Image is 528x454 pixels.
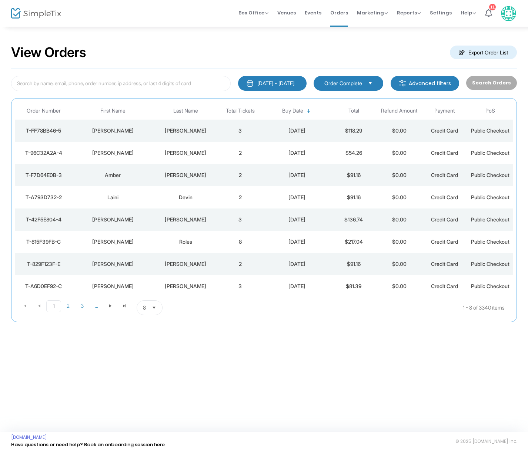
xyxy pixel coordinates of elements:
[17,216,70,223] div: T-42F5E804-4
[471,127,509,134] span: Public Checkout
[17,194,70,201] div: T-A793D732-2
[324,80,362,87] span: Order Complete
[217,120,263,142] td: 3
[431,283,458,289] span: Credit Card
[149,301,159,315] button: Select
[461,9,476,16] span: Help
[217,208,263,231] td: 3
[217,142,263,164] td: 2
[156,238,215,246] div: Roles
[238,76,307,91] button: [DATE] - [DATE]
[450,46,517,59] m-button: Export Order List
[305,3,321,22] span: Events
[75,300,89,311] span: Page 3
[156,260,215,268] div: Kirscht-Perera
[306,108,312,114] span: Sortable
[217,164,263,186] td: 2
[331,253,377,275] td: $91.16
[217,231,263,253] td: 8
[265,283,329,290] div: 9/17/2025
[74,216,152,223] div: Rosalee
[282,108,303,114] span: Buy Date
[17,127,70,134] div: T-FF78BB46-5
[265,194,329,201] div: 9/19/2025
[377,275,422,297] td: $0.00
[471,194,509,200] span: Public Checkout
[74,283,152,290] div: Leslie
[74,149,152,157] div: Candice
[431,194,458,200] span: Credit Card
[27,108,61,114] span: Order Number
[331,186,377,208] td: $91.16
[156,127,215,134] div: Spencer-Kaplan
[265,238,329,246] div: 9/19/2025
[431,216,458,223] span: Credit Card
[257,80,294,87] div: [DATE] - [DATE]
[11,44,86,61] h2: View Orders
[121,303,127,309] span: Go to the last page
[377,231,422,253] td: $0.00
[117,300,131,311] span: Go to the last page
[217,102,263,120] th: Total Tickets
[173,108,198,114] span: Last Name
[331,142,377,164] td: $54.26
[17,283,70,290] div: T-A6D0EF92-C
[331,164,377,186] td: $91.16
[11,441,165,448] a: Have questions or need help? Book an onboarding session here
[265,127,329,134] div: 9/21/2025
[431,127,458,134] span: Credit Card
[434,108,455,114] span: Payment
[430,3,452,22] span: Settings
[377,186,422,208] td: $0.00
[156,171,215,179] div: Hillhouse
[17,238,70,246] div: T-815F39FB-C
[265,149,329,157] div: 9/20/2025
[61,300,75,311] span: Page 2
[74,127,152,134] div: Elisa
[74,238,152,246] div: Tabitha
[74,194,152,201] div: Laini
[246,80,254,87] img: monthly
[277,3,296,22] span: Venues
[331,275,377,297] td: $81.39
[217,186,263,208] td: 2
[236,300,505,315] kendo-pager-info: 1 - 8 of 3340 items
[143,304,146,311] span: 8
[397,9,421,16] span: Reports
[156,194,215,201] div: Devin
[17,149,70,157] div: T-96C32A2A-4
[156,149,215,157] div: Beckham-Chasnoff
[89,300,103,311] span: Page 4
[17,260,70,268] div: T-829F123F-E
[455,438,517,444] span: © 2025 [DOMAIN_NAME] Inc.
[74,260,152,268] div: Noelle
[489,4,496,10] div: 11
[485,108,495,114] span: PoS
[46,300,61,312] span: Page 1
[377,208,422,231] td: $0.00
[331,102,377,120] th: Total
[156,283,215,290] div: Petersen
[391,76,459,91] m-button: Advanced filters
[431,172,458,178] span: Credit Card
[238,9,268,16] span: Box Office
[431,150,458,156] span: Credit Card
[471,261,509,267] span: Public Checkout
[431,238,458,245] span: Credit Card
[331,120,377,142] td: $118.29
[377,142,422,164] td: $0.00
[377,102,422,120] th: Refund Amount
[471,283,509,289] span: Public Checkout
[217,275,263,297] td: 3
[265,216,329,223] div: 9/19/2025
[471,238,509,245] span: Public Checkout
[74,171,152,179] div: Amber
[100,108,126,114] span: First Name
[377,164,422,186] td: $0.00
[17,171,70,179] div: T-F7D64E0B-3
[471,216,509,223] span: Public Checkout
[357,9,388,16] span: Marketing
[377,253,422,275] td: $0.00
[11,76,231,91] input: Search by name, email, phone, order number, ip address, or last 4 digits of card
[156,216,215,223] div: Allard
